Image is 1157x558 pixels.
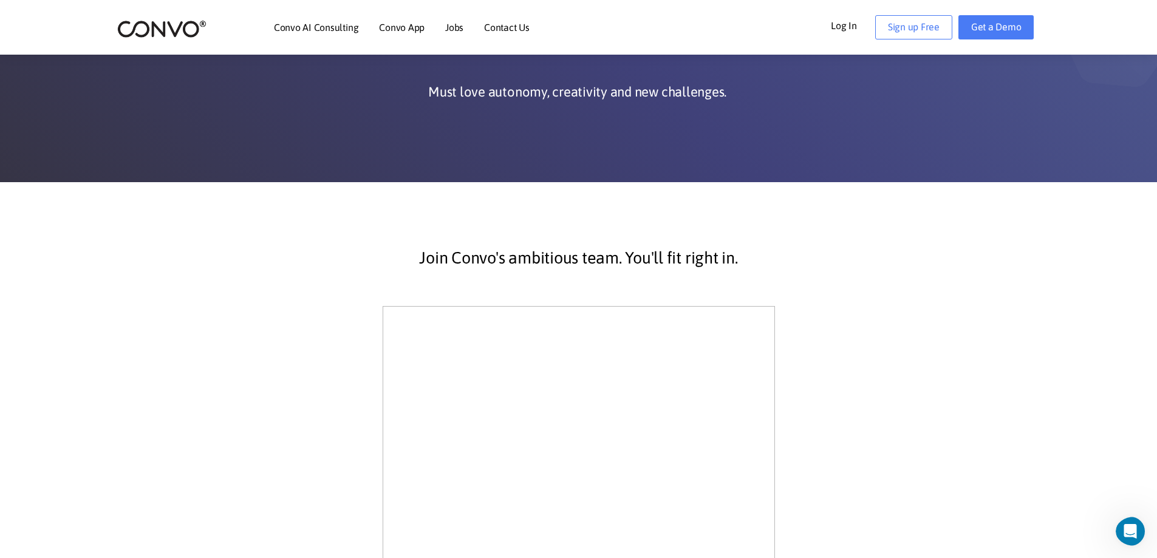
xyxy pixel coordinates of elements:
a: Log In [831,15,875,35]
a: Get a Demo [958,15,1034,39]
a: Contact Us [484,22,530,32]
p: Join Convo's ambitious team. You'll fit right in. [251,243,907,273]
a: Sign up Free [875,15,952,39]
p: Must love autonomy, creativity and new challenges. [428,83,726,101]
iframe: Intercom live chat [1116,517,1153,546]
a: Convo App [379,22,425,32]
a: Jobs [445,22,463,32]
img: logo_2.png [117,19,206,38]
a: Convo AI Consulting [274,22,358,32]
